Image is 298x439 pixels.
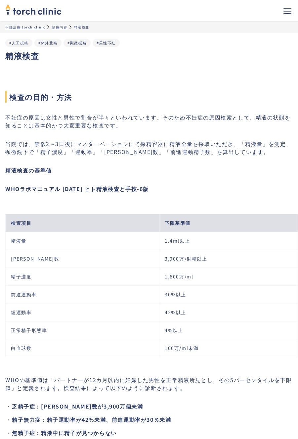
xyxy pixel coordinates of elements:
td: 42%以上 [159,303,298,321]
a: #顕微授精 [67,40,87,45]
p: WHOの基準値は「パートナーが12カ月以内に妊娠した男性を正常精液所見とし、その5パーセンタイルを下限値」と定義されます。検査結果によって以下のように診断されます。 [5,376,293,392]
strong: WHOラボマニュアル [DATE] ヒト精液検査と手技-6版 [5,185,149,193]
td: 30%以上 [159,285,298,303]
td: 100万/ml未満 [159,339,298,357]
td: 3,900万/射精以上 [159,250,298,268]
h1: 精液検査 [5,50,293,62]
div: 精液検査 [74,24,89,29]
strong: 無精子症：精液中に精子が見つからない [12,429,117,437]
a: #体外受精 [38,40,58,45]
td: 1.4ml以上 [159,232,298,250]
p: 当院では、禁欲2～3日後にマスターベーションにて採精容器に精液全量を採取いただき、「精液量」を測定、顕微鏡下で「精子濃度」「運動率」「[PERSON_NAME]数」「前進運動精子数」を算出しています。 [5,140,293,156]
td: 精液量 [6,232,159,250]
a: #人工授精 [9,40,28,45]
td: 総運動率 [6,303,159,321]
ul: パンくずリスト [5,24,293,29]
td: [PERSON_NAME]数 [6,250,159,268]
th: 検査項目 [6,214,159,232]
span: 検査の目的・方法 [5,91,293,103]
td: 精子濃度 [6,268,159,285]
img: torch clinic [5,2,62,17]
a: home [5,5,62,17]
td: 正常精子形態率 [6,321,159,339]
th: 下限基準値 [159,214,298,232]
a: #男性不妊 [97,40,116,45]
a: 診療内容 [52,24,67,29]
strong: 乏精子症：[PERSON_NAME]数が3,900万個未満 [12,402,143,410]
p: の原因は女性と男性で割合が半々といわれています。そのため不妊症の原因検索として、精液の状態を知ることは基本的かつ大変重要な検査です。 [5,113,293,129]
td: 4%以上 [159,321,298,339]
strong: 精子無力症：精子運動率が42%未満、前進運動率が30％未満 [12,415,171,423]
td: 1,600万/ml [159,268,298,285]
a: 不妊治療 torch clinic [5,24,45,29]
strong: 精液検査の基準値 [5,166,52,174]
a: 不妊症 [5,113,23,121]
td: 前進運動率 [6,285,159,303]
td: 白血球数 [6,339,159,357]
